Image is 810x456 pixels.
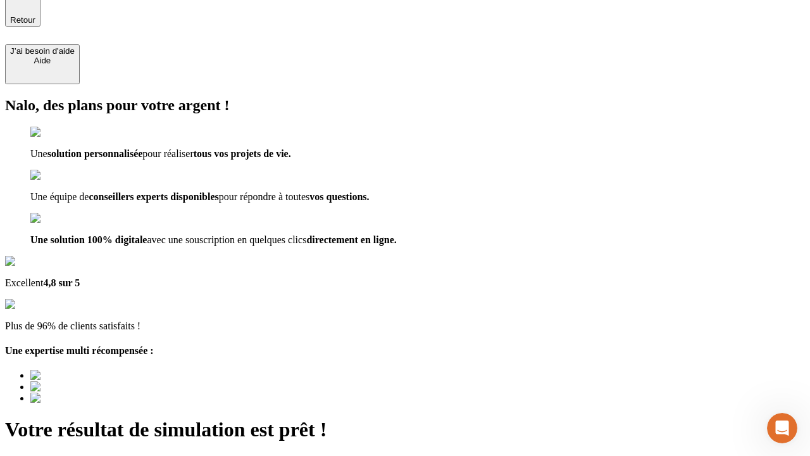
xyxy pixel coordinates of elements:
[5,256,78,267] img: Google Review
[767,413,797,443] iframe: Intercom live chat
[5,299,68,310] img: reviews stars
[89,191,218,202] span: conseillers experts disponibles
[30,213,85,224] img: checkmark
[30,381,147,393] img: Best savings advice award
[219,191,310,202] span: pour répondre à toutes
[147,234,306,245] span: avec une souscription en quelques clics
[30,170,85,181] img: checkmark
[5,277,43,288] span: Excellent
[5,97,805,114] h2: Nalo, des plans pour votre argent !
[309,191,369,202] span: vos questions.
[10,56,75,65] div: Aide
[10,15,35,25] span: Retour
[5,345,805,357] h4: Une expertise multi récompensée :
[5,320,805,332] p: Plus de 96% de clients satisfaits !
[43,277,80,288] span: 4,8 sur 5
[30,370,147,381] img: Best savings advice award
[30,148,47,159] span: Une
[30,234,147,245] span: Une solution 100% digitale
[10,46,75,56] div: J’ai besoin d'aide
[5,44,80,84] button: J’ai besoin d'aideAide
[306,234,396,245] span: directement en ligne.
[5,418,805,441] h1: Votre résultat de simulation est prêt !
[47,148,143,159] span: solution personnalisée
[30,393,147,404] img: Best savings advice award
[30,127,85,138] img: checkmark
[30,191,89,202] span: Une équipe de
[194,148,291,159] span: tous vos projets de vie.
[142,148,193,159] span: pour réaliser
